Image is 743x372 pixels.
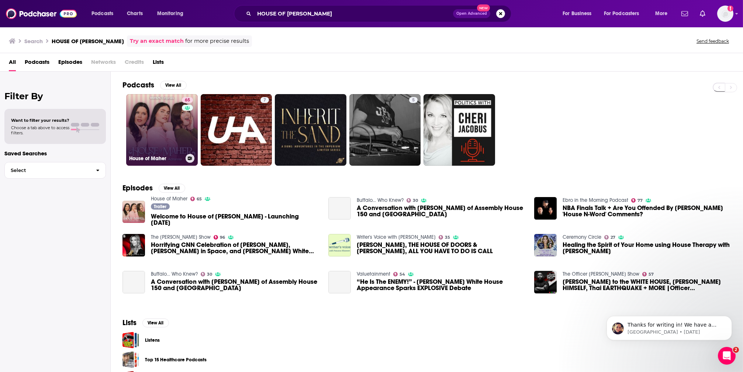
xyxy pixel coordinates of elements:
[201,272,212,276] a: 30
[122,351,139,368] a: Top 15 Healthcare Podcasts
[407,198,418,203] a: 30
[400,273,405,276] span: 54
[697,7,708,20] a: Show notifications dropdown
[122,80,154,90] h2: Podcasts
[534,197,557,220] img: NBA Finals Talk + Are You Offended By Bill Maher's 'House N-Word' Comments?
[717,6,733,22] img: User Profile
[58,56,82,71] a: Episodes
[4,150,106,157] p: Saved Searches
[122,201,145,223] a: Welcome to House of Maher - Launching March 25th, 2025
[409,97,418,103] a: 5
[718,347,736,365] iframe: Intercom live chat
[453,9,490,18] button: Open AdvancedNew
[214,235,225,240] a: 96
[595,300,743,352] iframe: Intercom notifications message
[260,97,269,103] a: 7
[678,7,691,20] a: Show notifications dropdown
[650,8,677,20] button: open menu
[185,37,249,45] span: for more precise results
[190,197,202,201] a: 65
[11,125,69,135] span: Choose a tab above to access filters.
[412,97,415,104] span: 5
[91,8,113,19] span: Podcasts
[159,184,185,193] button: View All
[357,205,525,217] span: A Conversation with [PERSON_NAME] of Assembly House 150 and [GEOGRAPHIC_DATA]
[122,183,153,193] h2: Episodes
[694,38,731,44] button: Send feedback
[207,273,212,276] span: 30
[357,271,390,277] a: Valuetainment
[182,97,193,103] a: 65
[151,279,319,291] a: A Conversation with Dennis Maher of Assembly House 150 and Fargo House
[357,197,404,203] a: Buffalo... Who Knew?
[24,38,43,45] h3: Search
[604,8,639,19] span: For Podcasters
[4,162,106,179] button: Select
[655,8,668,19] span: More
[328,271,351,293] a: “He Is The ENEMY!” - Bill Maher’s White House Appearance Sparks EXPLOSIVE Debate
[122,8,147,20] a: Charts
[263,97,266,104] span: 7
[91,56,116,71] span: Networks
[145,336,160,344] a: Listens
[126,94,198,166] a: 65House of Maher
[220,236,225,239] span: 96
[534,271,557,293] a: BILL MAHER to the WHITE HOUSE, Gavin Newsom Rebrands HIMSELF, Thai EARTHQUAKE + MORE |Officer Tat...
[122,332,139,348] a: Listens
[563,205,731,217] a: NBA Finals Talk + Are You Offended By Bill Maher's 'House N-Word' Comments?
[152,8,193,20] button: open menu
[154,204,166,209] span: Trailer
[637,199,643,202] span: 77
[599,8,650,20] button: open menu
[125,56,144,71] span: Credits
[6,7,77,21] a: Podchaser - Follow, Share and Rate Podcasts
[52,38,124,45] h3: HOUSE OF [PERSON_NAME]
[357,279,525,291] a: “He Is The ENEMY!” - Bill Maher’s White House Appearance Sparks EXPLOSIVE Debate
[445,236,450,239] span: 35
[357,242,525,254] span: [PERSON_NAME], THE HOUSE OF DOORS & [PERSON_NAME], ALL YOU HAVE TO DO IS CALL
[241,5,518,22] div: Search podcasts, credits, & more...
[604,235,616,240] a: 27
[563,242,731,254] span: Healing the Spirit of Your Home using House Therapy with [PERSON_NAME]
[563,8,592,19] span: For Business
[717,6,733,22] button: Show profile menu
[563,242,731,254] a: Healing the Spirit of Your Home using House Therapy with Cody Maher
[153,56,164,71] a: Lists
[631,198,643,203] a: 77
[328,234,351,256] a: Tan Twan Eng, THE HOUSE OF DOORS & Kerri Maher, ALL YOU HAVE TO DO IS CALL
[130,37,184,45] a: Try an exact match
[151,213,319,226] span: Welcome to House of [PERSON_NAME] - Launching [DATE]
[357,205,525,217] a: A Conversation with Dennis Maher of Assembly House 150 and Fargo House
[357,242,525,254] a: Tan Twan Eng, THE HOUSE OF DOORS & Kerri Maher, ALL YOU HAVE TO DO IS CALL
[122,234,145,256] img: Horrifying CNN Celebration of Luigi, Sanchez in Space, and Maher's White House Trip, with Walter ...
[122,271,145,293] a: A Conversation with Dennis Maher of Assembly House 150 and Fargo House
[733,347,739,353] span: 2
[151,213,319,226] a: Welcome to House of Maher - Launching March 25th, 2025
[254,8,453,20] input: Search podcasts, credits, & more...
[11,118,69,123] span: Want to filter your results?
[142,318,169,327] button: View All
[328,197,351,220] a: A Conversation with Dennis Maher of Assembly House 150 and Fargo House
[439,235,450,240] a: 35
[201,94,272,166] a: 7
[25,56,49,71] a: Podcasts
[122,318,169,327] a: ListsView All
[122,80,187,90] a: PodcastsView All
[9,56,16,71] span: All
[129,155,183,162] h3: House of Maher
[157,8,183,19] span: Monitoring
[151,242,319,254] span: Horrifying CNN Celebration of [PERSON_NAME], [PERSON_NAME] in Space, and [PERSON_NAME] White Hous...
[349,94,421,166] a: 5
[563,197,628,203] a: Ebro in the Morning Podcast
[145,356,207,364] a: Top 15 Healthcare Podcasts
[151,242,319,254] a: Horrifying CNN Celebration of Luigi, Sanchez in Space, and Maher's White House Trip, with Walter ...
[456,12,487,15] span: Open Advanced
[122,318,136,327] h2: Lists
[563,271,639,277] a: The Officer Tatum Show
